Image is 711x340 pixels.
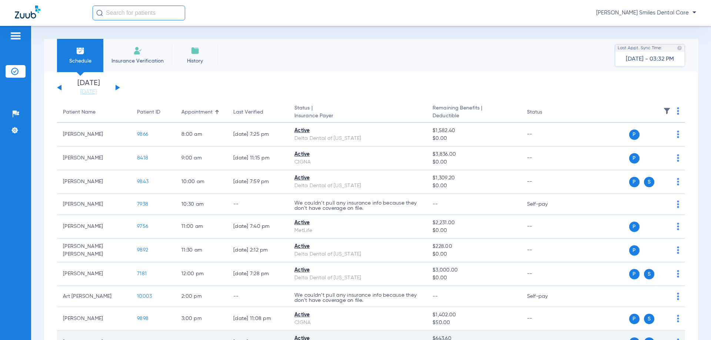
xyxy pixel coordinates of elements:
div: Patient Name [63,108,96,116]
td: -- [521,147,571,170]
span: $0.00 [433,274,515,282]
img: Manual Insurance Verification [133,46,142,55]
div: CIGNA [294,158,421,166]
span: Insurance Verification [109,57,166,65]
td: -- [521,262,571,286]
div: Active [294,127,421,135]
span: $0.00 [433,158,515,166]
span: 8418 [137,155,148,161]
td: 9:00 AM [176,147,227,170]
td: 3:00 PM [176,307,227,331]
td: 11:30 AM [176,239,227,262]
div: Appointment [181,108,221,116]
img: filter.svg [663,107,671,115]
img: group-dot-blue.svg [677,154,679,162]
img: Schedule [76,46,85,55]
img: group-dot-blue.svg [677,201,679,208]
span: P [629,314,640,324]
td: -- [521,215,571,239]
th: Status [521,102,571,123]
div: Last Verified [233,108,283,116]
div: Active [294,219,421,227]
span: $0.00 [433,182,515,190]
div: Active [294,174,421,182]
td: -- [521,239,571,262]
div: Active [294,311,421,319]
img: History [191,46,200,55]
div: Appointment [181,108,213,116]
td: -- [227,194,288,215]
span: S [644,314,654,324]
img: group-dot-blue.svg [677,178,679,185]
td: [PERSON_NAME] [57,215,131,239]
td: 12:00 PM [176,262,227,286]
div: Patient Name [63,108,125,116]
td: [DATE] 7:28 PM [227,262,288,286]
td: [DATE] 11:15 PM [227,147,288,170]
td: [PERSON_NAME] [57,170,131,194]
span: $3,000.00 [433,266,515,274]
td: -- [521,170,571,194]
img: group-dot-blue.svg [677,107,679,115]
span: Last Appt. Sync Time: [618,44,662,52]
img: group-dot-blue.svg [677,223,679,230]
th: Status | [288,102,427,123]
span: $0.00 [433,135,515,142]
td: [DATE] 7:40 PM [227,215,288,239]
span: $1,402.00 [433,311,515,319]
div: Patient ID [137,108,170,116]
span: $3,836.00 [433,151,515,158]
span: P [629,269,640,279]
span: P [629,245,640,256]
div: Active [294,266,421,274]
span: $2,231.00 [433,219,515,227]
img: group-dot-blue.svg [677,246,679,254]
td: [PERSON_NAME] [57,307,131,331]
span: P [629,177,640,187]
span: S [644,177,654,187]
td: 11:00 AM [176,215,227,239]
span: Deductible [433,112,515,120]
td: -- [227,286,288,307]
span: History [177,57,213,65]
span: $1,309.20 [433,174,515,182]
td: 10:00 AM [176,170,227,194]
img: Zuub Logo [15,6,40,18]
span: [DATE] - 03:32 PM [626,55,674,63]
td: [PERSON_NAME] [57,123,131,147]
a: [DATE] [66,88,111,96]
span: 9866 [137,132,148,137]
div: Delta Dental of [US_STATE] [294,182,421,190]
span: 10003 [137,294,152,299]
img: Search Icon [96,10,103,16]
span: 9756 [137,224,148,229]
span: P [629,153,640,164]
td: 2:00 PM [176,286,227,307]
span: P [629,222,640,232]
div: MetLife [294,227,421,235]
img: hamburger-icon [10,31,21,40]
div: CIGNA [294,319,421,327]
span: -- [433,202,438,207]
span: $1,582.40 [433,127,515,135]
input: Search for patients [93,6,185,20]
iframe: Chat Widget [674,304,711,340]
span: 9892 [137,248,148,253]
td: [DATE] 7:59 PM [227,170,288,194]
td: [PERSON_NAME] [57,147,131,170]
span: P [629,129,640,140]
p: We couldn’t pull any insurance info because they don’t have coverage on file. [294,201,421,211]
span: 9898 [137,316,148,321]
span: $228.00 [433,243,515,250]
span: $50.00 [433,319,515,327]
span: $0.00 [433,250,515,258]
td: -- [521,123,571,147]
td: [DATE] 11:08 PM [227,307,288,331]
li: [DATE] [66,80,111,96]
td: [DATE] 2:12 PM [227,239,288,262]
img: group-dot-blue.svg [677,293,679,300]
img: group-dot-blue.svg [677,131,679,138]
div: Patient ID [137,108,160,116]
span: Insurance Payer [294,112,421,120]
td: -- [521,307,571,331]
